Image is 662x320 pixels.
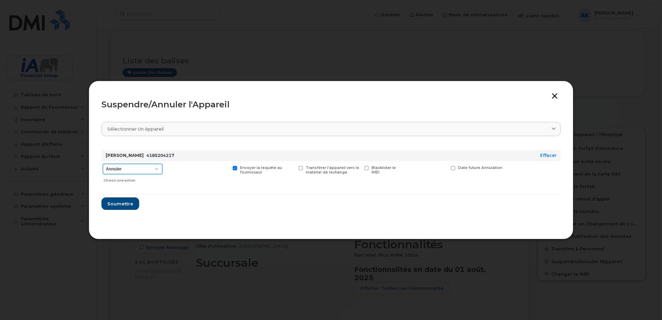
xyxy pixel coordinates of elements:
[104,175,162,183] div: Choisir une action
[290,166,294,169] input: Transférer l'appareil vers le matériel de rechange
[442,166,446,169] input: Date future Annulation
[240,166,282,175] span: Envoyer la requête au fournisseur
[540,153,556,158] a: Effacer
[458,166,502,170] span: Date future Annulation
[101,197,139,210] button: Soumettre
[101,122,561,136] a: Sélectionner un appareil
[146,153,174,158] span: 4185204217
[101,100,561,109] div: Suspendre/Annuler l'Appareil
[107,126,164,132] span: Sélectionner un appareil
[356,166,359,169] input: Blacklister le IMEI
[372,166,396,175] span: Blacklister le IMEI
[224,166,228,169] input: Envoyer la requête au fournisseur
[107,201,133,207] span: Soumettre
[106,153,144,158] strong: [PERSON_NAME]
[306,166,359,175] span: Transférer l'appareil vers le matériel de rechange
